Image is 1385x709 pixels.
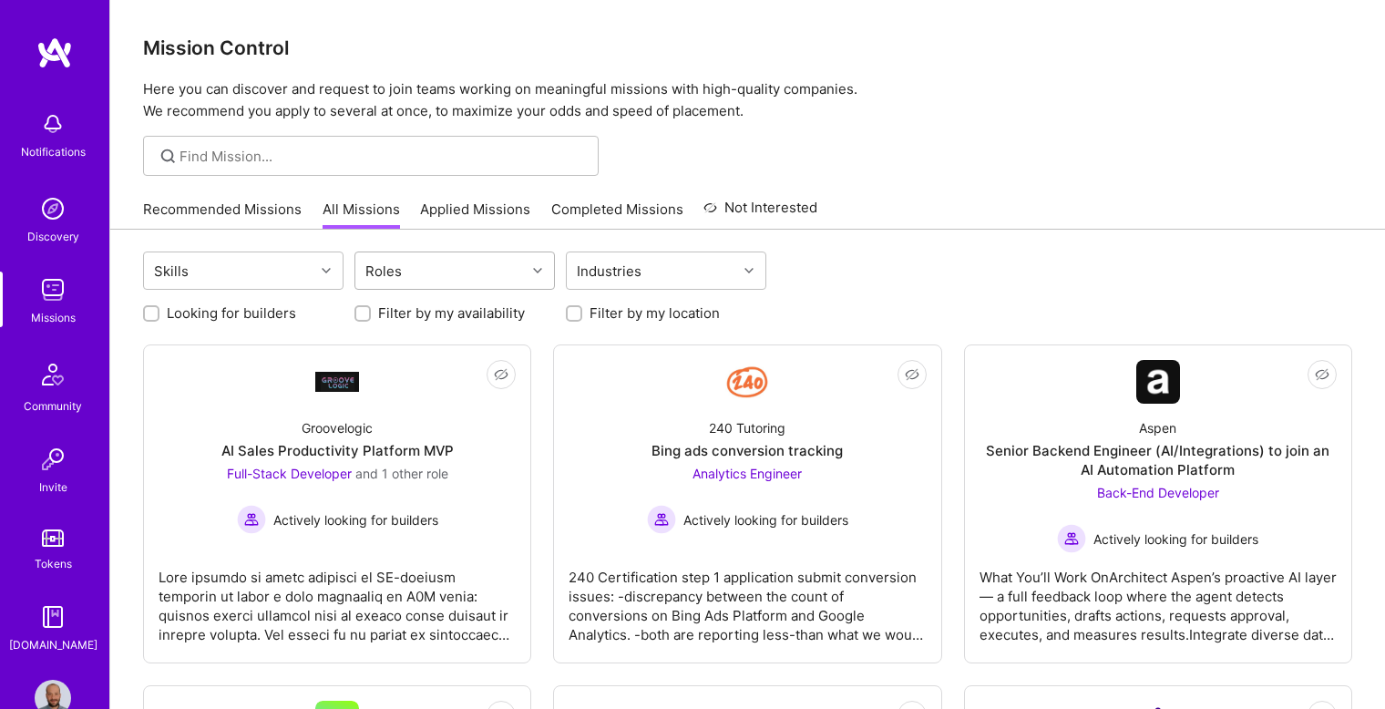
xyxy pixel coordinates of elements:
[273,510,438,529] span: Actively looking for builders
[31,353,75,396] img: Community
[39,478,67,497] div: Invite
[361,258,406,284] div: Roles
[158,146,179,167] i: icon SearchGrey
[709,418,785,437] div: 240 Tutoring
[35,599,71,635] img: guide book
[1057,524,1086,553] img: Actively looking for builders
[378,303,525,323] label: Filter by my availability
[143,78,1352,122] p: Here you can discover and request to join teams working on meaningful missions with high-quality ...
[42,529,64,547] img: tokens
[1139,418,1176,437] div: Aspen
[647,505,676,534] img: Actively looking for builders
[1136,360,1180,404] img: Company Logo
[980,360,1337,648] a: Company LogoAspenSenior Backend Engineer (AI/Integrations) to join an AI Automation PlatformBack-...
[651,441,843,460] div: Bing ads conversion tracking
[683,510,848,529] span: Actively looking for builders
[744,266,754,275] i: icon Chevron
[572,258,646,284] div: Industries
[9,635,97,654] div: [DOMAIN_NAME]
[21,142,86,161] div: Notifications
[143,200,302,230] a: Recommended Missions
[167,303,296,323] label: Looking for builders
[36,36,73,69] img: logo
[237,505,266,534] img: Actively looking for builders
[569,360,926,648] a: Company Logo240 TutoringBing ads conversion trackingAnalytics Engineer Actively looking for build...
[35,272,71,308] img: teamwork
[980,553,1337,644] div: What You’ll Work OnArchitect Aspen’s proactive AI layer — a full feedback loop where the agent de...
[302,418,373,437] div: Groovelogic
[227,466,352,481] span: Full-Stack Developer
[31,308,76,327] div: Missions
[980,441,1337,479] div: Senior Backend Engineer (AI/Integrations) to join an AI Automation Platform
[315,372,359,391] img: Company Logo
[551,200,683,230] a: Completed Missions
[221,441,454,460] div: AI Sales Productivity Platform MVP
[905,367,919,382] i: icon EyeClosed
[420,200,530,230] a: Applied Missions
[35,441,71,478] img: Invite
[1097,485,1219,500] span: Back-End Developer
[355,466,448,481] span: and 1 other role
[24,396,82,416] div: Community
[322,266,331,275] i: icon Chevron
[143,36,1352,59] h3: Mission Control
[590,303,720,323] label: Filter by my location
[149,258,193,284] div: Skills
[27,227,79,246] div: Discovery
[569,553,926,644] div: 240 Certification step 1 application submit conversion issues: -discrepancy between the count of ...
[35,190,71,227] img: discovery
[533,266,542,275] i: icon Chevron
[1315,367,1329,382] i: icon EyeClosed
[180,147,585,166] input: Find Mission...
[703,197,817,230] a: Not Interested
[692,466,802,481] span: Analytics Engineer
[725,360,769,404] img: Company Logo
[159,360,516,648] a: Company LogoGroovelogicAI Sales Productivity Platform MVPFull-Stack Developer and 1 other roleAct...
[1093,529,1258,549] span: Actively looking for builders
[35,554,72,573] div: Tokens
[159,553,516,644] div: Lore ipsumdo si ametc adipisci el SE-doeiusm temporin ut labor e dolo magnaaliq en A0M venia: qui...
[323,200,400,230] a: All Missions
[494,367,508,382] i: icon EyeClosed
[35,106,71,142] img: bell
